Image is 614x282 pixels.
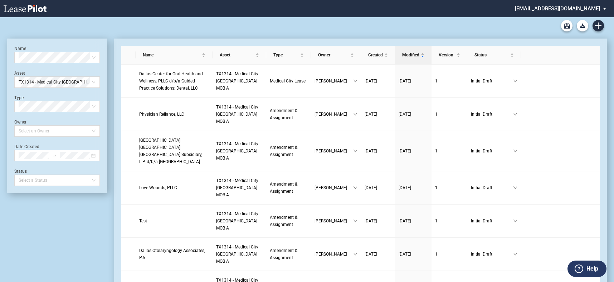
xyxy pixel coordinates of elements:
a: 1 [435,184,464,191]
a: Archive [561,20,572,31]
span: Initial Draft [471,111,513,118]
span: [PERSON_NAME] [315,251,353,258]
span: Status [474,51,509,59]
a: [DATE] [399,184,428,191]
span: Dallas Otolaryngology Associates, P.A. [139,248,205,260]
a: [DATE] [399,77,428,85]
span: Initial Draft [471,251,513,258]
a: TX1314 - Medical City [GEOGRAPHIC_DATA] MOB A [216,104,263,125]
span: Initial Draft [471,77,513,85]
span: [PERSON_NAME] [315,111,353,118]
span: Amendment & Assignment [270,215,297,227]
label: Owner [14,120,26,125]
th: Asset [213,46,266,65]
span: [DATE] [365,148,377,153]
span: Modified [402,51,419,59]
label: Status [14,169,27,174]
a: Amendment & Assignment [270,181,307,195]
span: 1 [435,112,438,117]
span: Amendment & Assignment [270,108,297,120]
span: Amendment & Assignment [270,182,297,194]
a: TX1314 - Medical City [GEOGRAPHIC_DATA] MOB A [216,70,263,92]
span: down [353,186,357,190]
span: down [353,79,357,83]
a: 1 [435,251,464,258]
span: Initial Draft [471,147,513,155]
span: 1 [435,79,438,84]
span: swap-right [52,153,57,158]
span: Amendment & Assignment [270,145,297,157]
a: [DATE] [399,111,428,118]
a: 1 [435,217,464,225]
a: Physician Reliance, LLC [139,111,209,118]
span: 1 [435,148,438,153]
label: Date Created [14,144,39,149]
a: 1 [435,147,464,155]
a: Create new document [593,20,604,31]
span: down [353,149,357,153]
a: TX1314 - Medical City [GEOGRAPHIC_DATA] MOB A [216,177,263,198]
label: Asset [14,71,25,76]
span: down [353,219,357,223]
a: Medical City Lease [270,77,307,85]
a: Amendment & Assignment [270,247,307,261]
span: Type [273,51,299,59]
span: TX1314 - Medical City Dallas MOB A [216,211,258,231]
span: [DATE] [365,185,377,190]
span: [DATE] [399,148,411,153]
span: 1 [435,185,438,190]
a: Dallas Center for Oral Health and Wellness, PLLC d/b/a Guided Practice Solutions: Dental, LLC [139,70,209,92]
span: [DATE] [399,79,411,84]
button: Help [567,261,606,277]
a: [DATE] [365,251,391,258]
span: down [353,112,357,116]
span: 1 [435,252,438,257]
span: [DATE] [365,79,377,84]
span: Name [143,51,200,59]
span: Amendment & Assignment [270,248,297,260]
label: Name [14,46,26,51]
span: Test [139,218,147,223]
span: Created [368,51,383,59]
a: TX1314 - Medical City [GEOGRAPHIC_DATA] MOB A [216,210,263,232]
span: TX1314 - Medical City Dallas MOB A [216,178,258,197]
span: Initial Draft [471,184,513,191]
th: Type [266,46,311,65]
th: Created [361,46,395,65]
a: [DATE] [365,147,391,155]
span: [DATE] [399,112,411,117]
a: 1 [435,111,464,118]
a: Amendment & Assignment [270,107,307,121]
span: Version [439,51,455,59]
a: Amendment & Assignment [270,214,307,228]
a: [DATE] [399,251,428,258]
span: to [52,153,57,158]
th: Version [432,46,467,65]
span: down [513,112,517,116]
button: Download Blank Form [577,20,588,31]
span: [DATE] [399,252,411,257]
th: Status [467,46,521,65]
span: [DATE] [399,218,411,223]
a: TX1314 - Medical City [GEOGRAPHIC_DATA] MOB A [216,140,263,162]
th: Name [136,46,212,65]
span: TX1314 - Medical City Dallas MOB A [216,245,258,264]
a: [DATE] [399,217,428,225]
label: Help [586,264,598,273]
a: Amendment & Assignment [270,144,307,158]
span: TX1314 - Medical City Dallas MOB A [216,105,258,124]
span: Dallas Center for Oral Health and Wellness, PLLC d/b/a Guided Practice Solutions: Dental, LLC [139,71,203,91]
a: [DATE] [365,217,391,225]
span: [PERSON_NAME] [315,77,353,85]
span: Initial Draft [471,217,513,225]
a: 1 [435,77,464,85]
span: TX1314 - Medical City Dallas MOB A [216,141,258,161]
span: TX1314 - Medical City Dallas MOB A [19,77,96,87]
span: [DATE] [365,218,377,223]
a: Dallas Otolaryngology Associates, P.A. [139,247,209,261]
span: [DATE] [365,112,377,117]
md-menu: Download Blank Form List [575,20,590,31]
th: Modified [395,46,432,65]
span: [DATE] [399,185,411,190]
span: Asset [220,51,254,59]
